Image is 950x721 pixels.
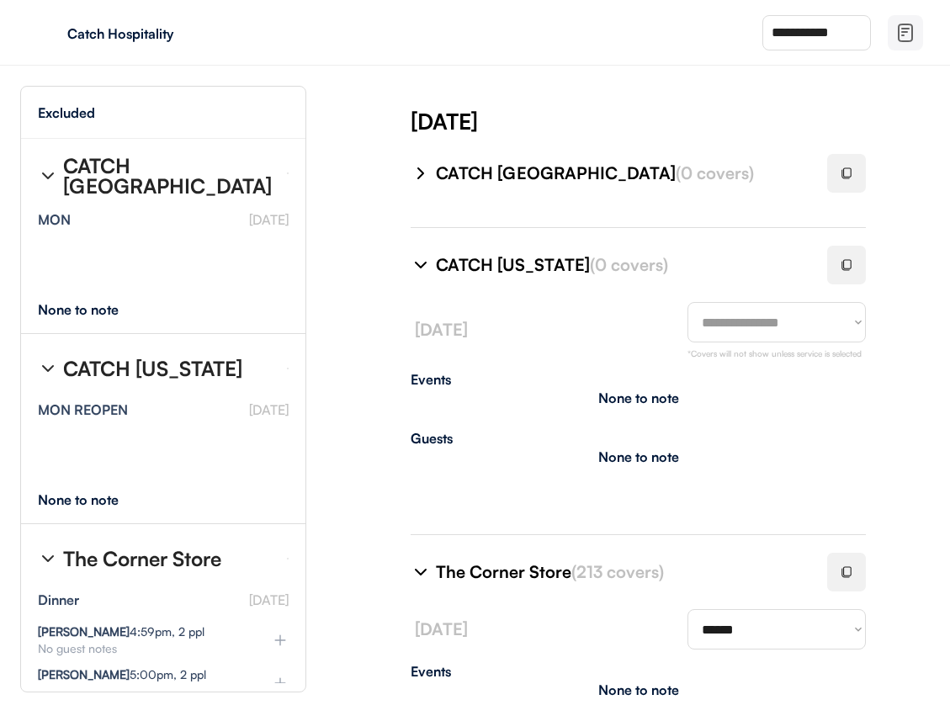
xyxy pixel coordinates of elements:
img: yH5BAEAAAAALAAAAAABAAEAAAIBRAA7 [34,19,61,46]
img: plus%20%281%29.svg [272,675,289,692]
div: Events [411,373,866,386]
div: The Corner Store [436,560,807,584]
div: Dinner [38,593,79,607]
font: [DATE] [249,211,289,228]
font: (213 covers) [571,561,664,582]
div: No guest notes [38,643,245,655]
font: [DATE] [249,401,289,418]
div: Guests [411,432,866,445]
div: None to note [598,391,679,405]
div: CATCH [GEOGRAPHIC_DATA] [436,162,807,185]
div: Events [411,665,866,678]
img: file-02.svg [895,23,916,43]
div: 5:00pm, 2 ppl [38,669,206,681]
img: chevron-right%20%281%29.svg [38,166,58,186]
div: 4:59pm, 2 ppl [38,626,204,638]
div: None to note [598,450,679,464]
font: [DATE] [249,591,289,608]
font: (0 covers) [590,254,668,275]
strong: [PERSON_NAME] [38,667,130,681]
strong: [PERSON_NAME] [38,624,130,639]
img: plus%20%281%29.svg [272,632,289,649]
div: None to note [38,493,150,506]
div: MON REOPEN [38,403,128,416]
font: *Covers will not show unless service is selected [687,348,862,358]
div: None to note [38,303,150,316]
img: chevron-right%20%281%29.svg [38,358,58,379]
font: [DATE] [415,319,468,340]
div: CATCH [US_STATE] [436,253,807,277]
font: [DATE] [415,618,468,639]
div: MON [38,213,71,226]
div: Excluded [38,106,95,119]
div: CATCH [GEOGRAPHIC_DATA] [63,156,273,196]
div: CATCH [US_STATE] [63,358,242,379]
font: (0 covers) [676,162,754,183]
div: Catch Hospitality [67,27,279,40]
div: The Corner Store [63,549,221,569]
img: chevron-right%20%281%29.svg [38,549,58,569]
div: None to note [598,683,679,697]
img: chevron-right%20%281%29.svg [411,255,431,275]
img: chevron-right%20%281%29.svg [411,163,431,183]
div: [DATE] [411,106,950,136]
img: chevron-right%20%281%29.svg [411,562,431,582]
